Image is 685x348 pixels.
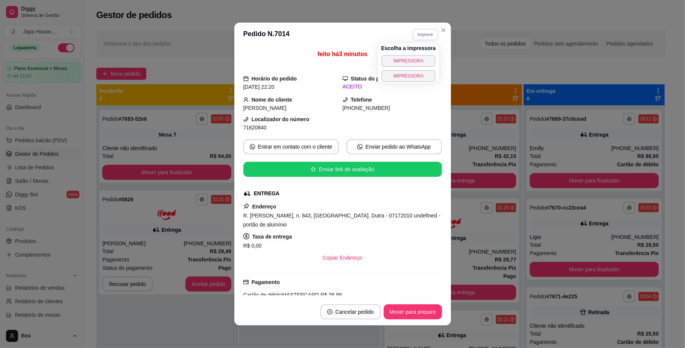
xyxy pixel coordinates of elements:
span: whats-app [250,144,255,149]
span: dollar [243,233,249,239]
span: Cartão de débito MASTERCARD [243,292,319,298]
span: [PERSON_NAME] [243,105,287,111]
span: calendar [243,76,249,81]
strong: Nome do cliente [252,97,292,103]
button: Copiar Endereço [317,250,368,265]
div: ENTREGA [254,190,279,198]
button: Mover para preparo [384,304,442,319]
strong: Endereço [252,204,276,210]
strong: Pagamento [252,279,280,285]
h3: Pedido N. 7014 [243,29,290,41]
strong: Status do pedido [351,76,394,82]
span: R$ 0,00 [243,243,262,249]
button: IMPRESSORA [381,70,436,82]
span: [DATE] 22:20 [243,84,275,90]
span: R$ 38,99 [319,292,342,298]
button: whats-appEntrar em contato com o cliente [243,139,339,154]
span: 71620840 [243,125,267,131]
div: ACEITO [343,83,442,91]
h4: Escolha a impressora [381,44,436,52]
span: close-circle [327,309,333,315]
button: Close [437,24,450,36]
span: phone [343,97,348,102]
span: user [243,97,249,102]
button: starEnviar link de avaliação [243,162,442,177]
span: star [311,167,316,172]
span: pushpin [243,203,249,209]
strong: Localizador do número [252,116,310,122]
button: IMPRESSORA [381,55,436,67]
span: [PHONE_NUMBER] [343,105,390,111]
span: whats-app [357,144,363,149]
span: feito há 3 minutos [317,51,367,57]
strong: Taxa de entrega [252,234,292,240]
strong: Telefone [351,97,372,103]
strong: Horário do pedido [252,76,297,82]
button: Imprimir [412,29,438,40]
span: credit-card [243,280,249,285]
span: R. [PERSON_NAME], n. 843, [GEOGRAPHIC_DATA]. Dutra - 07172010 undefined - portão de alumínio [243,213,440,228]
span: phone [243,117,249,122]
span: desktop [343,76,348,81]
button: close-circleCancelar pedido [320,304,381,319]
button: whats-appEnviar pedido ao WhatsApp [346,139,442,154]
